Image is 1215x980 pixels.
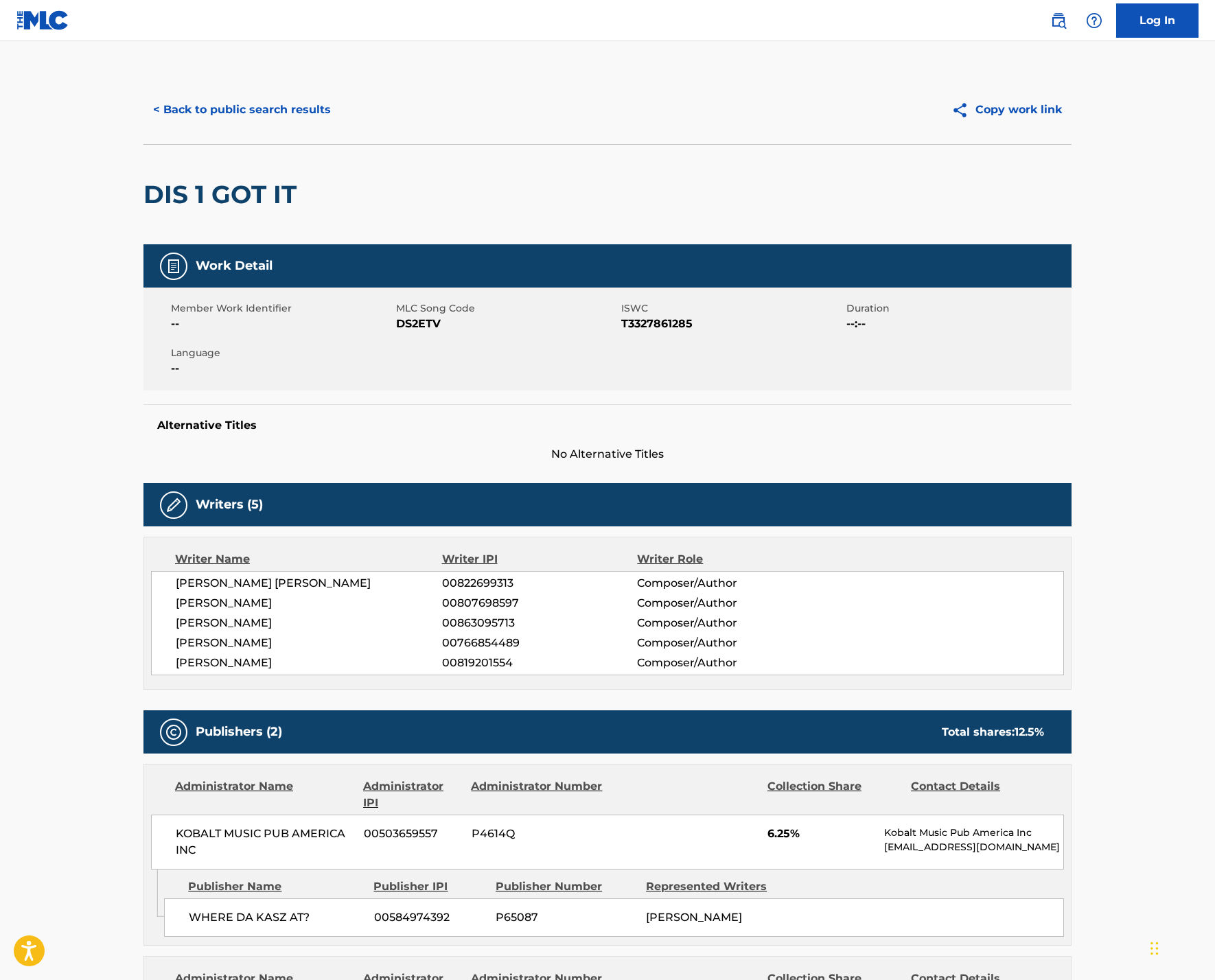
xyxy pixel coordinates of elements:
[442,595,637,611] span: 00807698597
[621,316,843,332] span: T3327861285
[442,615,637,631] span: 00863095713
[196,258,273,274] h5: Work Detail
[637,551,815,568] div: Writer Role
[846,316,1068,332] span: --:--
[396,316,618,332] span: DS2ETV
[171,360,393,377] span: --
[176,826,354,859] span: KOBALT MUSIC PUB AMERICA INC
[143,179,303,210] h2: DIS 1 GOT IT
[165,258,182,275] img: Work Detail
[16,10,69,30] img: MLC Logo
[157,419,1058,432] h5: Alternative Titles
[165,497,182,513] img: Writers
[396,301,618,316] span: MLC Song Code
[637,655,815,671] span: Composer/Author
[1050,12,1067,29] img: search
[621,301,843,316] span: ISWC
[767,778,901,811] div: Collection Share
[171,301,393,316] span: Member Work Identifier
[637,575,815,592] span: Composer/Author
[442,635,637,651] span: 00766854489
[496,909,636,926] span: P65087
[188,878,363,895] div: Publisher Name
[472,826,605,842] span: P4614Q
[884,826,1063,840] p: Kobalt Music Pub America Inc
[196,724,282,740] h5: Publishers (2)
[175,551,442,568] div: Writer Name
[373,878,485,895] div: Publisher IPI
[374,909,485,926] span: 00584974392
[471,778,604,811] div: Administrator Number
[942,724,1044,740] div: Total shares:
[911,778,1044,811] div: Contact Details
[171,346,393,360] span: Language
[442,575,637,592] span: 00822699313
[1045,7,1072,34] a: Public Search
[1080,7,1108,34] div: Help
[1086,12,1102,29] img: help
[165,724,182,740] img: Publishers
[176,655,442,671] span: [PERSON_NAME]
[143,446,1072,463] span: No Alternative Titles
[176,575,442,592] span: [PERSON_NAME] [PERSON_NAME]
[1146,914,1215,980] iframe: Chat Widget
[646,878,786,895] div: Represented Writers
[196,497,263,513] h5: Writers (5)
[1116,3,1199,38] a: Log In
[942,93,1072,127] button: Copy work link
[637,635,815,651] span: Composer/Author
[171,316,393,332] span: --
[189,909,364,926] span: WHERE DA KASZ AT?
[363,778,461,811] div: Administrator IPI
[442,655,637,671] span: 00819201554
[496,878,636,895] div: Publisher Number
[637,615,815,631] span: Composer/Author
[176,615,442,631] span: [PERSON_NAME]
[1015,725,1044,738] span: 12.5 %
[175,778,353,811] div: Administrator Name
[767,826,874,842] span: 6.25%
[1150,928,1159,969] div: Drag
[176,635,442,651] span: [PERSON_NAME]
[176,595,442,611] span: [PERSON_NAME]
[951,102,975,119] img: Copy work link
[884,840,1063,854] p: [EMAIL_ADDRESS][DOMAIN_NAME]
[143,93,340,127] button: < Back to public search results
[637,595,815,611] span: Composer/Author
[442,551,638,568] div: Writer IPI
[364,826,461,842] span: 00503659557
[846,301,1068,316] span: Duration
[646,911,742,924] span: [PERSON_NAME]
